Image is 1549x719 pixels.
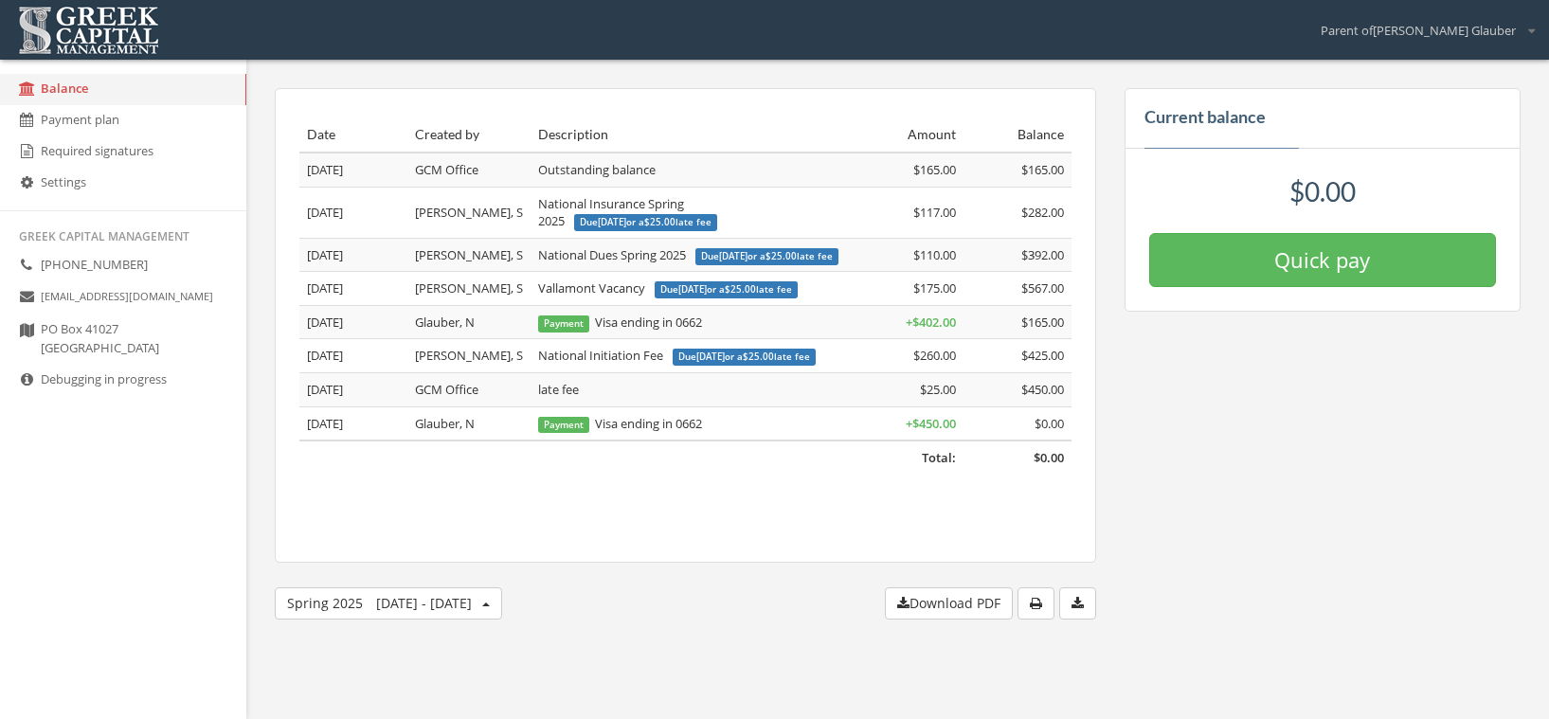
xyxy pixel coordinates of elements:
[415,204,523,221] span: [PERSON_NAME], S
[415,347,523,364] span: [PERSON_NAME], S
[885,587,1013,620] button: Download PDF
[906,415,956,432] span: + $450.00
[678,283,707,296] span: [DATE]
[626,216,711,228] span: or a late fee
[971,125,1064,144] div: Balance
[673,349,816,366] span: Due
[906,314,956,331] span: + $402.00
[1321,14,1516,39] span: Parent of [PERSON_NAME] Glauber
[538,314,702,331] span: Visa ending in 0662
[695,248,838,265] span: Due
[1021,161,1064,178] span: $165.00
[913,204,956,221] span: $117.00
[913,246,956,263] span: $110.00
[538,246,838,263] span: National Dues Spring 2025
[765,250,797,262] span: $25.00
[415,415,475,432] span: Glauber, N
[299,272,407,306] td: [DATE]
[644,216,675,228] span: $25.00
[299,406,407,440] td: [DATE]
[574,214,717,231] span: Due
[538,381,579,398] span: late fee
[1289,175,1356,207] span: $0.00
[725,283,756,296] span: $25.00
[299,238,407,272] td: [DATE]
[1144,108,1266,128] h4: Current balance
[299,305,407,339] td: [DATE]
[913,279,956,297] span: $175.00
[41,289,213,303] small: [EMAIL_ADDRESS][DOMAIN_NAME]
[287,594,472,612] span: Spring 2025
[538,315,589,333] span: Payment
[299,372,407,406] td: [DATE]
[696,351,725,363] span: [DATE]
[1034,449,1064,466] span: $0.00
[307,125,400,144] div: Date
[1149,233,1496,287] button: Quick pay
[1021,381,1064,398] span: $450.00
[913,161,956,178] span: $165.00
[598,216,626,228] span: [DATE]
[415,125,523,144] div: Created by
[299,187,407,238] td: [DATE]
[531,153,855,187] td: Outstanding balance
[415,279,523,297] span: [PERSON_NAME], S
[415,314,475,331] span: Glauber, N
[719,250,747,262] span: [DATE]
[1035,415,1064,432] span: $0.00
[299,339,407,373] td: [DATE]
[538,125,847,144] div: Description
[41,320,159,357] span: PO Box 41027 [GEOGRAPHIC_DATA]
[920,381,956,398] span: $25.00
[415,381,478,398] span: GCM Office
[863,125,956,144] div: Amount
[747,250,833,262] span: or a late fee
[707,283,792,296] span: or a late fee
[538,417,589,434] span: Payment
[1021,246,1064,263] span: $392.00
[1021,314,1064,331] span: $165.00
[538,415,702,432] span: Visa ending in 0662
[538,347,815,364] span: National Initiation Fee
[1021,279,1064,297] span: $567.00
[725,351,810,363] span: or a late fee
[1021,204,1064,221] span: $282.00
[407,153,531,187] td: GCM Office
[655,281,798,298] span: Due
[376,594,472,612] span: [DATE] - [DATE]
[538,195,716,230] span: National Insurance Spring 2025
[743,351,774,363] span: $25.00
[1321,7,1535,39] div: Parent of[PERSON_NAME] Glauber
[913,347,956,364] span: $260.00
[299,440,964,475] td: Total:
[415,246,523,263] span: [PERSON_NAME], S
[538,279,797,297] span: Vallamont Vacancy
[275,587,502,620] button: Spring 2025[DATE] - [DATE]
[299,153,407,187] td: [DATE]
[1021,347,1064,364] span: $425.00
